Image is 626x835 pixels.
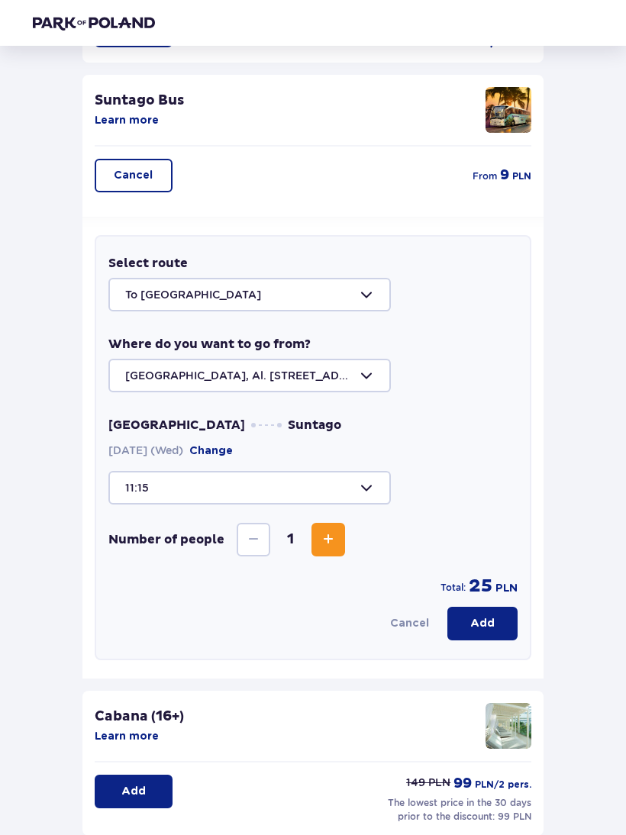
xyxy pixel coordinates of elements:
img: attraction [486,87,531,133]
p: Where do you want to go from? [108,336,311,353]
img: Park of Poland logo [33,15,155,31]
span: PLN [495,581,518,596]
button: Cancel [390,616,429,631]
p: Select route [108,255,188,272]
button: Learn more [95,113,159,128]
p: Cancel [114,168,153,183]
button: Add [95,775,173,808]
span: 25 [469,575,492,598]
button: Add [447,607,518,640]
p: 149 PLN [406,775,450,790]
p: Add [121,784,146,799]
span: [GEOGRAPHIC_DATA] [108,417,245,434]
span: 99 [453,775,472,793]
span: 9 [500,166,509,185]
button: Decrease [237,523,270,556]
p: Number of people [108,531,224,548]
span: PLN [512,169,531,183]
span: Suntago [288,417,341,434]
button: Learn more [95,729,159,744]
button: Change [189,443,233,459]
span: from [473,169,497,183]
p: The lowest price in the 30 days prior to the discount: 99 PLN [379,796,531,824]
button: Increase [311,523,345,556]
span: [DATE] (Wed) [108,443,233,459]
p: Add [470,616,495,631]
button: Cancel [95,159,173,192]
p: Total: [440,581,466,595]
p: Suntago Bus [95,92,184,110]
span: PLN /2 pers. [475,778,531,791]
img: dots [251,423,282,427]
p: Cabana (16+) [95,708,184,726]
span: 1 [273,530,308,549]
img: attraction [486,703,531,749]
